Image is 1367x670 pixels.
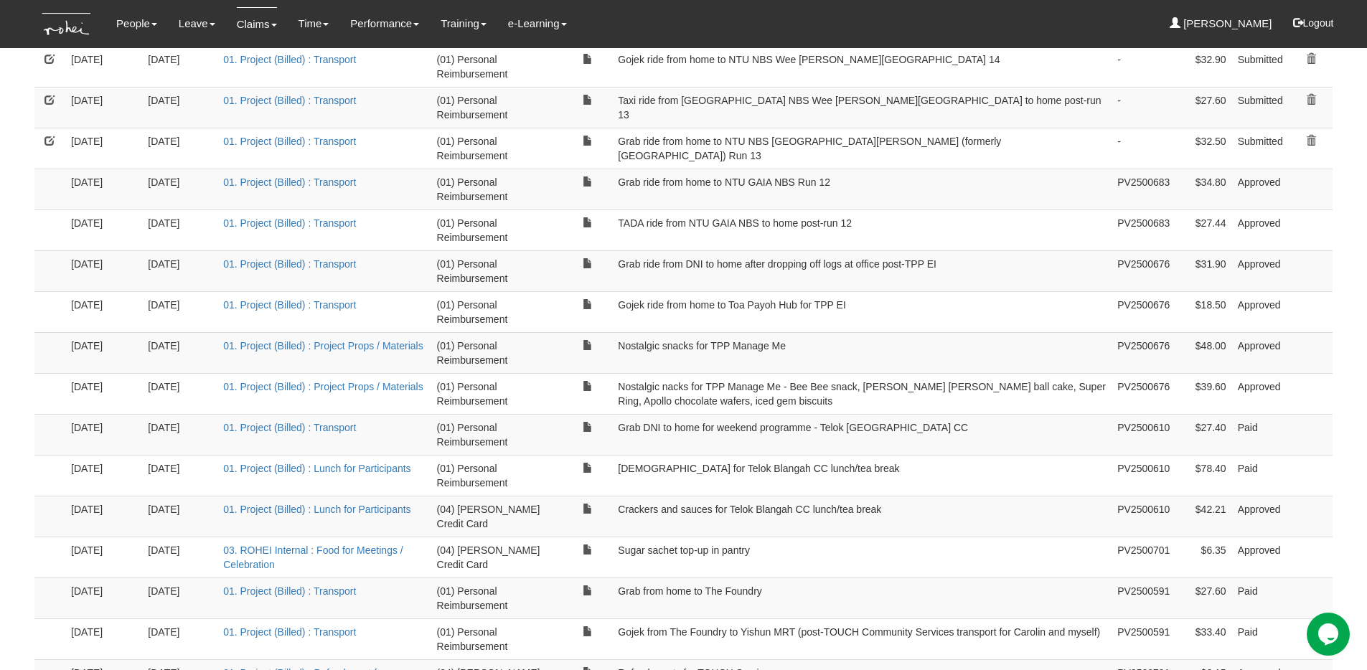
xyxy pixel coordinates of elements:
a: Claims [237,7,277,41]
td: (01) Personal Reimbursement [431,128,563,169]
a: e-Learning [508,7,567,40]
a: Training [441,7,487,40]
td: Paid [1232,577,1289,618]
td: PV2500676 [1112,332,1175,373]
td: (01) Personal Reimbursement [431,46,563,87]
td: (04) [PERSON_NAME] Credit Card [431,496,563,537]
td: [DEMOGRAPHIC_DATA] for Telok Blangah CC lunch/tea break [612,455,1112,496]
a: Time [299,7,329,40]
td: [DATE] [65,496,142,537]
td: Approved [1232,250,1289,291]
td: PV2500683 [1112,209,1175,250]
td: [DATE] [142,46,217,87]
td: $27.44 [1175,209,1231,250]
a: 01. Project (Billed) : Transport [223,422,356,433]
td: $27.60 [1175,577,1231,618]
td: $32.50 [1175,128,1231,169]
td: Nostalgic nacks for TPP Manage Me - Bee Bee snack, [PERSON_NAME] [PERSON_NAME] ball cake, Super R... [612,373,1112,414]
td: Paid [1232,455,1289,496]
td: [DATE] [142,373,217,414]
td: Grab ride from home to NTU GAIA NBS Run 12 [612,169,1112,209]
td: Grab DNI to home for weekend programme - Telok [GEOGRAPHIC_DATA] CC [612,414,1112,455]
td: Sugar sachet top-up in pantry [612,537,1112,577]
a: [PERSON_NAME] [1170,7,1272,40]
a: Performance [350,7,419,40]
td: [DATE] [142,250,217,291]
a: 01. Project (Billed) : Transport [223,626,356,638]
td: [DATE] [142,455,217,496]
td: [DATE] [142,414,217,455]
td: Submitted [1232,128,1289,169]
td: PV2500591 [1112,577,1175,618]
td: Grab ride from DNI to home after dropping off logs at office post-TPP EI [612,250,1112,291]
td: Paid [1232,618,1289,659]
td: $42.21 [1175,496,1231,537]
td: [DATE] [65,414,142,455]
iframe: chat widget [1307,613,1353,656]
td: $78.40 [1175,455,1231,496]
td: [DATE] [142,496,217,537]
td: PV2500610 [1112,414,1175,455]
a: 01. Project (Billed) : Transport [223,585,356,597]
td: (01) Personal Reimbursement [431,577,563,618]
td: - [1112,87,1175,128]
td: PV2500701 [1112,537,1175,577]
td: $48.00 [1175,332,1231,373]
td: [DATE] [142,537,217,577]
td: [DATE] [65,209,142,250]
td: [DATE] [65,169,142,209]
td: Gojek from The Foundry to Yishun MRT (post-TOUCH Community Services transport for Carolin and mys... [612,618,1112,659]
td: PV2500676 [1112,250,1175,291]
td: [DATE] [65,46,142,87]
td: Nostalgic snacks for TPP Manage Me [612,332,1112,373]
td: $33.40 [1175,618,1231,659]
td: [DATE] [65,537,142,577]
td: Paid [1232,414,1289,455]
td: [DATE] [142,332,217,373]
td: (01) Personal Reimbursement [431,618,563,659]
button: Logout [1283,6,1344,40]
a: 01. Project (Billed) : Lunch for Participants [223,504,410,515]
td: [DATE] [142,618,217,659]
td: Approved [1232,169,1289,209]
td: (01) Personal Reimbursement [431,169,563,209]
td: Grab ride from home to NTU NBS [GEOGRAPHIC_DATA][PERSON_NAME] (formerly [GEOGRAPHIC_DATA]) Run 13 [612,128,1112,169]
a: 03. ROHEI Internal : Food for Meetings / Celebration [223,544,403,570]
td: Approved [1232,209,1289,250]
td: PV2500683 [1112,169,1175,209]
a: 01. Project (Billed) : Project Props / Materials [223,340,423,351]
a: 01. Project (Billed) : Transport [223,299,356,311]
a: People [116,7,157,40]
a: Leave [179,7,215,40]
td: $34.80 [1175,169,1231,209]
td: (01) Personal Reimbursement [431,455,563,496]
td: Submitted [1232,87,1289,128]
td: (01) Personal Reimbursement [431,209,563,250]
td: (01) Personal Reimbursement [431,332,563,373]
td: (01) Personal Reimbursement [431,87,563,128]
a: 01. Project (Billed) : Lunch for Participants [223,463,410,474]
a: 01. Project (Billed) : Transport [223,95,356,106]
td: PV2500591 [1112,618,1175,659]
td: [DATE] [65,577,142,618]
td: $27.40 [1175,414,1231,455]
td: Submitted [1232,46,1289,87]
td: $32.90 [1175,46,1231,87]
td: Approved [1232,291,1289,332]
td: PV2500676 [1112,291,1175,332]
td: Crackers and sauces for Telok Blangah CC lunch/tea break [612,496,1112,537]
td: [DATE] [65,250,142,291]
td: [DATE] [65,128,142,169]
a: 01. Project (Billed) : Project Props / Materials [223,381,423,392]
td: (01) Personal Reimbursement [431,373,563,414]
td: [DATE] [65,373,142,414]
td: (01) Personal Reimbursement [431,414,563,455]
td: [DATE] [65,87,142,128]
td: Approved [1232,332,1289,373]
td: [DATE] [65,291,142,332]
td: [DATE] [65,332,142,373]
td: (01) Personal Reimbursement [431,250,563,291]
td: [DATE] [142,577,217,618]
td: [DATE] [142,209,217,250]
a: 01. Project (Billed) : Transport [223,217,356,229]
